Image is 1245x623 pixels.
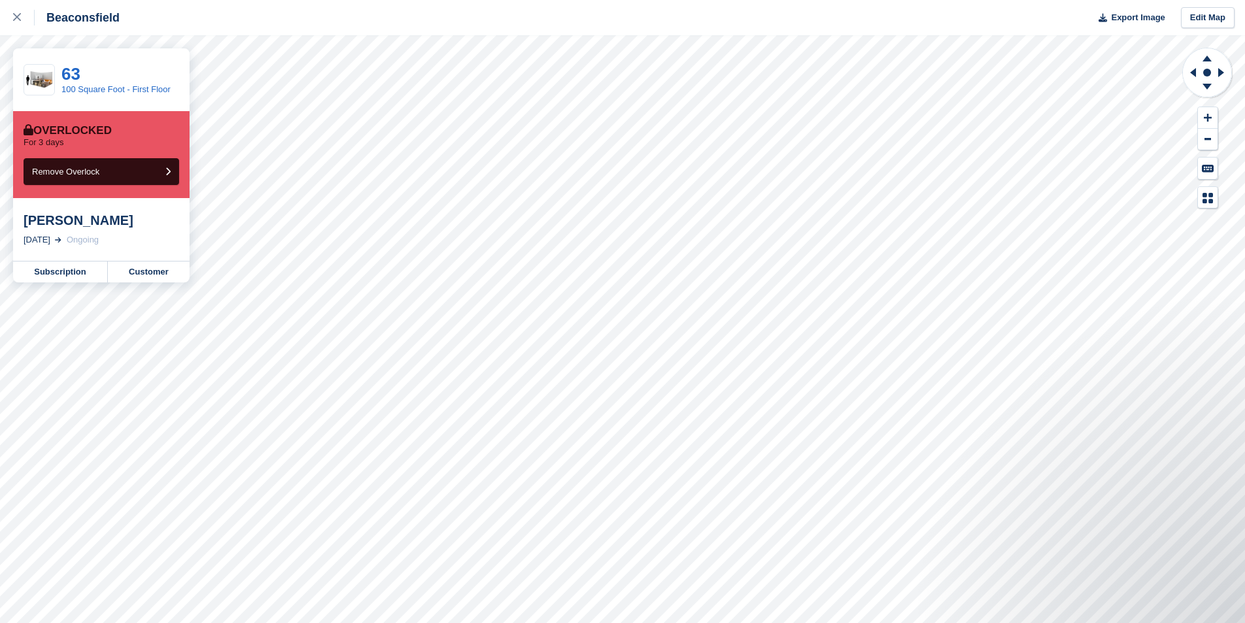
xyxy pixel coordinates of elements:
button: Keyboard Shortcuts [1198,158,1218,179]
img: 100-sqft-unit.jpg [24,69,54,92]
button: Export Image [1091,7,1165,29]
img: arrow-right-light-icn-cde0832a797a2874e46488d9cf13f60e5c3a73dbe684e267c42b8395dfbc2abf.svg [55,237,61,243]
div: [DATE] [24,233,50,246]
div: Beaconsfield [35,10,120,25]
span: Remove Overlock [32,167,99,177]
p: For 3 days [24,137,63,148]
button: Zoom Out [1198,129,1218,150]
a: 63 [61,64,80,84]
button: Map Legend [1198,187,1218,209]
a: Customer [108,261,190,282]
div: [PERSON_NAME] [24,212,179,228]
a: Subscription [13,261,108,282]
div: Ongoing [67,233,99,246]
button: Remove Overlock [24,158,179,185]
div: Overlocked [24,124,112,137]
button: Zoom In [1198,107,1218,129]
a: Edit Map [1181,7,1235,29]
span: Export Image [1111,11,1165,24]
a: 100 Square Foot - First Floor [61,84,171,94]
